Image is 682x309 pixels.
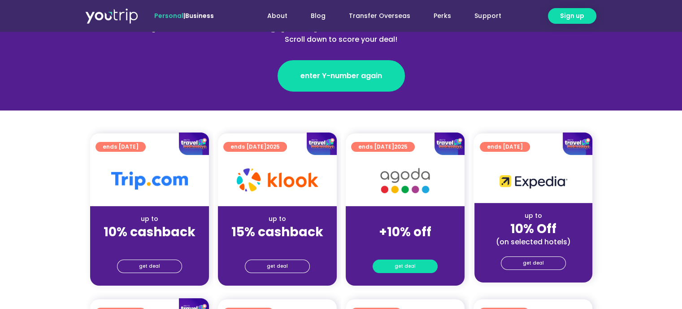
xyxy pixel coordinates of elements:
a: About [256,8,299,24]
strong: 15% cashback [231,223,323,241]
a: get deal [117,260,182,273]
a: Transfer Overseas [337,8,422,24]
a: Support [463,8,513,24]
strong: 10% Off [510,220,556,238]
span: | [154,11,214,20]
a: enter Y-number again [278,60,405,92]
div: (for stays only) [97,240,202,250]
span: Sign up [560,11,584,21]
span: Personal [154,11,183,20]
a: get deal [501,256,566,270]
a: Sign up [548,8,596,24]
a: Blog [299,8,337,24]
nav: Menu [238,8,513,24]
span: get deal [267,260,288,273]
div: up to [482,211,585,221]
span: get deal [395,260,416,273]
div: (on selected hotels) [482,237,585,247]
div: Scroll down to score your deal! [147,34,536,45]
a: Business [185,11,214,20]
strong: 10% cashback [104,223,195,241]
div: up to [225,214,330,224]
span: get deal [139,260,160,273]
div: (for stays only) [353,240,457,250]
span: up to [397,214,413,223]
a: get deal [245,260,310,273]
a: Perks [422,8,463,24]
span: get deal [523,257,544,269]
span: enter Y-number again [300,71,382,81]
div: (for stays only) [225,240,330,250]
a: get deal [373,260,438,273]
strong: +10% off [379,223,431,241]
div: up to [97,214,202,224]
